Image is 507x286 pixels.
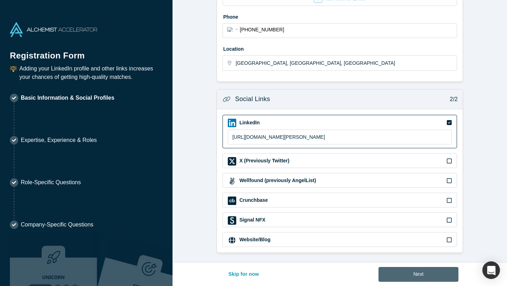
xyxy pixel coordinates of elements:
[239,157,289,164] label: X (Previously Twitter)
[446,95,458,104] p: 2/2
[239,177,316,184] label: Wellfound (previously AngelList)
[21,136,97,144] p: Expertise, Experience & Roles
[21,94,114,102] p: Basic Information & Social Profiles
[223,153,457,168] div: X (Previously Twitter) iconX (Previously Twitter)
[21,178,81,187] p: Role-Specific Questions
[223,115,457,148] div: LinkedIn iconLinkedIn
[223,193,457,207] div: Crunchbase iconCrunchbase
[236,56,456,70] input: Enter a location
[235,94,270,104] h3: Social Links
[223,232,457,247] div: Website/Blog iconWebsite/Blog
[378,267,458,282] button: Next
[239,216,265,224] label: Signal NFX
[10,22,97,37] img: Alchemist Accelerator Logo
[223,212,457,227] div: Signal NFX iconSignal NFX
[223,11,457,21] label: Phone
[221,267,267,282] button: Skip for now
[239,119,260,126] label: LinkedIn
[223,173,457,188] div: Wellfound (previously AngelList) iconWellfound (previously AngelList)
[19,64,163,81] p: Adding your LinkedIn profile and other links increases your chances of getting high-quality matches.
[10,42,163,62] h1: Registration Form
[228,157,236,166] img: X (Previously Twitter) icon
[228,236,236,244] img: Website/Blog icon
[228,197,236,205] img: Crunchbase icon
[21,220,93,229] p: Company-Specific Questions
[228,216,236,225] img: Signal NFX icon
[228,177,236,185] img: Wellfound (previously AngelList) icon
[223,43,457,53] label: Location
[239,197,268,204] label: Crunchbase
[239,236,270,243] label: Website/Blog
[228,119,236,127] img: LinkedIn icon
